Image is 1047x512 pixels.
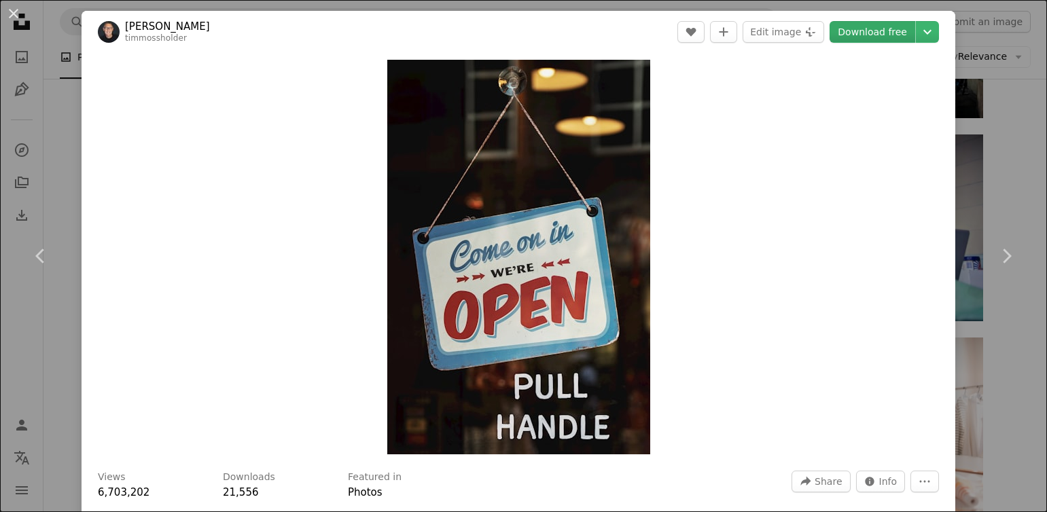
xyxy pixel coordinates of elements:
[743,21,824,43] button: Edit image
[856,471,906,492] button: Stats about this image
[348,471,402,484] h3: Featured in
[387,60,650,454] img: come on in we're open signage on glass panel
[815,471,842,492] span: Share
[792,471,850,492] button: Share this image
[965,191,1047,321] a: Next
[125,33,187,43] a: timmossholder
[830,21,915,43] a: Download free
[223,486,259,498] span: 21,556
[98,486,149,498] span: 6,703,202
[879,471,898,492] span: Info
[98,471,126,484] h3: Views
[348,486,383,498] a: Photos
[98,21,120,43] img: Go to Tim Mossholder's profile
[916,21,939,43] button: Choose download size
[710,21,737,43] button: Add to Collection
[223,471,275,484] h3: Downloads
[387,60,650,454] button: Zoom in on this image
[125,20,210,33] a: [PERSON_NAME]
[910,471,939,492] button: More Actions
[677,21,705,43] button: Like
